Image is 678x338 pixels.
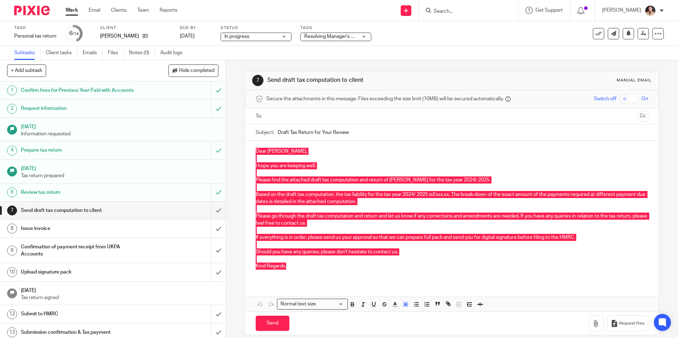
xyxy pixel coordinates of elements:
button: Hide completed [168,64,218,77]
p: Based on the draft tax computation, the tax liability for the tax year 2024/ 2025 is . The break-... [256,191,648,205]
span: In progress [224,34,249,39]
div: 13 [7,327,17,337]
div: 7 [252,75,263,86]
a: Clients [111,7,127,14]
p: I hope you are keeping well. [256,162,648,169]
h1: Prepare tax return [21,145,143,156]
button: Cc [638,111,648,122]
h1: [DATE] [21,122,219,130]
a: Files [108,46,124,60]
h1: Submit to HMRC [21,309,143,319]
h1: [DATE] [21,285,219,294]
h1: Confirmation of payment receipt from UKPA Accounts [21,242,143,260]
div: Manual email [617,78,652,83]
a: Subtasks [14,46,40,60]
div: 12 [7,309,17,319]
p: Information requested [21,130,219,137]
label: Tags [300,25,371,31]
a: Work [66,7,78,14]
div: 10 [7,267,17,277]
span: [DATE] [180,34,195,39]
a: Audit logs [160,46,188,60]
div: 4 [7,146,17,156]
h1: Send draft tax computation to client [21,205,143,216]
h1: [DATE] [21,163,219,172]
div: 6 [69,29,79,38]
div: 1 [7,85,17,95]
span: On [641,95,648,102]
span: Resolving Manager's Review Points [304,34,382,39]
h1: Upload signature pack [21,267,143,277]
a: Reports [160,7,177,14]
p: Kind Regards, [256,263,648,270]
div: Personal tax return [14,33,56,40]
p: Tax return prepared [21,172,219,179]
p: Tax return signed [21,294,219,301]
small: /14 [72,32,79,36]
button: + Add subtask [7,64,46,77]
h1: Request information [21,103,143,114]
a: Team [137,7,149,14]
input: Send [256,316,289,331]
label: To: [256,113,263,120]
p: Should you have any queries, please don't hesitate to contact us. [256,248,648,255]
div: 9 [7,246,17,255]
span: Hide completed [179,68,215,74]
span: Normal text size [279,300,317,308]
button: Request files [607,315,648,331]
span: Secure the attachments in this message. Files exceeding the size limit (10MB) will be secured aut... [266,95,504,102]
label: Status [221,25,291,31]
img: Pixie [14,6,50,15]
div: 6 [7,187,17,197]
span: Switch off [594,95,616,102]
label: Subject: [256,129,274,136]
h1: Review tax return [21,187,143,198]
input: Search [433,9,497,15]
input: Search for option [318,300,344,308]
span: Get Support [535,8,563,13]
a: Client tasks [46,46,77,60]
div: 7 [7,205,17,215]
div: Search for option [277,299,348,310]
p: If everything is in order, please send us your approval so that we can prepare full pack and send... [256,234,648,241]
p: Please find the attached draft tax computation and return of [PERSON_NAME] for the tax year 2024/... [256,176,648,184]
p: Please go through the draft tax computation and return and let us know if any corrections and ame... [256,213,648,227]
h1: Submission confirmation & Tax payment [21,327,143,338]
span: Request files [619,321,644,326]
h1: Confirm fees for Previous Year Paid with Accounts [21,85,143,96]
label: Task [14,25,56,31]
div: 2 [7,104,17,114]
h1: Send draft tax computation to client [267,77,467,84]
img: Nikhil%20(2).jpg [645,5,656,16]
a: Email [89,7,100,14]
a: Notes (0) [129,46,155,60]
p: [PERSON_NAME] [602,7,641,14]
p: Dear [PERSON_NAME], [256,148,648,155]
label: Due by [180,25,212,31]
h1: Issue invoice [21,223,143,234]
span: £xxx.xx [433,192,449,197]
label: Client [100,25,171,31]
p: [PERSON_NAME] [100,33,139,40]
div: 8 [7,224,17,233]
a: Emails [83,46,102,60]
